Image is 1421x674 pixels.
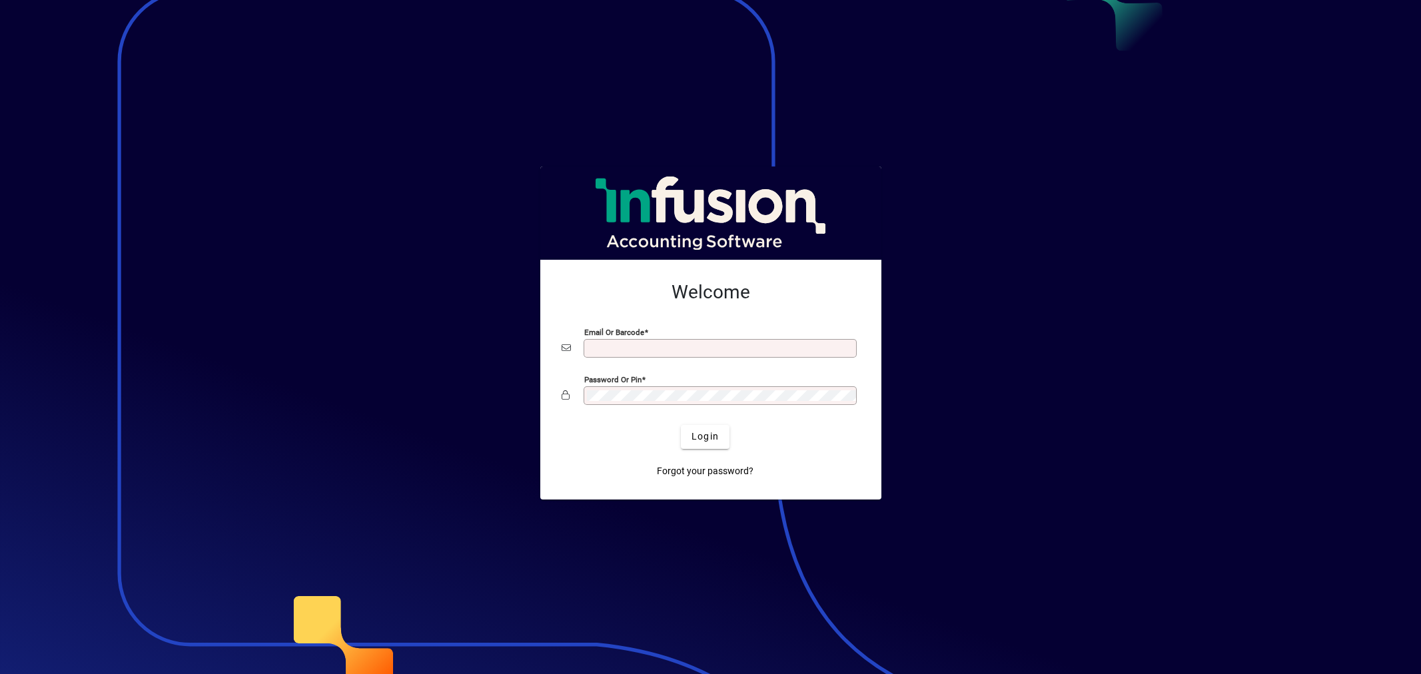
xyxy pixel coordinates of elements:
[562,281,860,304] h2: Welcome
[692,430,719,444] span: Login
[657,464,753,478] span: Forgot your password?
[681,425,729,449] button: Login
[652,460,759,484] a: Forgot your password?
[584,374,642,384] mat-label: Password or Pin
[584,327,644,336] mat-label: Email or Barcode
